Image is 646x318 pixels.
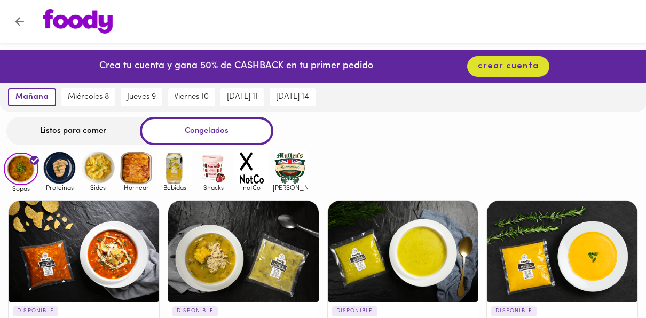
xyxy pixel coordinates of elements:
[99,60,373,74] p: Crea tu cuenta y gana 50% de CASHBACK en tu primer pedido
[157,150,192,185] img: Bebidas
[487,201,637,302] div: Crema de Zanahoria & Jengibre
[276,92,309,102] span: [DATE] 14
[584,256,635,307] iframe: Messagebird Livechat Widget
[491,306,537,316] p: DISPONIBLE
[9,201,159,302] div: Sopa de Tortilla
[220,88,264,106] button: [DATE] 11
[478,61,539,71] span: crear cuenta
[168,88,215,106] button: viernes 10
[196,150,231,185] img: Snacks
[270,88,316,106] button: [DATE] 14
[81,184,115,191] span: Sides
[8,88,56,106] button: mañana
[6,9,33,35] button: Volver
[273,184,308,191] span: [PERSON_NAME]
[42,184,77,191] span: Proteinas
[174,92,209,102] span: viernes 10
[328,201,478,302] div: Crema del Huerto
[234,150,269,185] img: notCo
[81,150,115,185] img: Sides
[119,184,154,191] span: Hornear
[42,150,77,185] img: Proteinas
[68,92,109,102] span: miércoles 8
[127,92,156,102] span: jueves 9
[13,306,58,316] p: DISPONIBLE
[119,150,154,185] img: Hornear
[121,88,162,106] button: jueves 9
[332,306,377,316] p: DISPONIBLE
[172,306,218,316] p: DISPONIBLE
[227,92,258,102] span: [DATE] 11
[234,184,269,191] span: notCo
[196,184,231,191] span: Snacks
[15,92,49,102] span: mañana
[61,88,115,106] button: miércoles 8
[273,150,308,185] img: mullens
[168,201,319,302] div: Ajiaco
[4,153,38,186] img: Sopas
[4,185,38,192] span: Sopas
[43,9,113,34] img: logo.png
[140,117,273,145] div: Congelados
[157,184,192,191] span: Bebidas
[6,117,140,145] div: Listos para comer
[467,56,549,77] button: crear cuenta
